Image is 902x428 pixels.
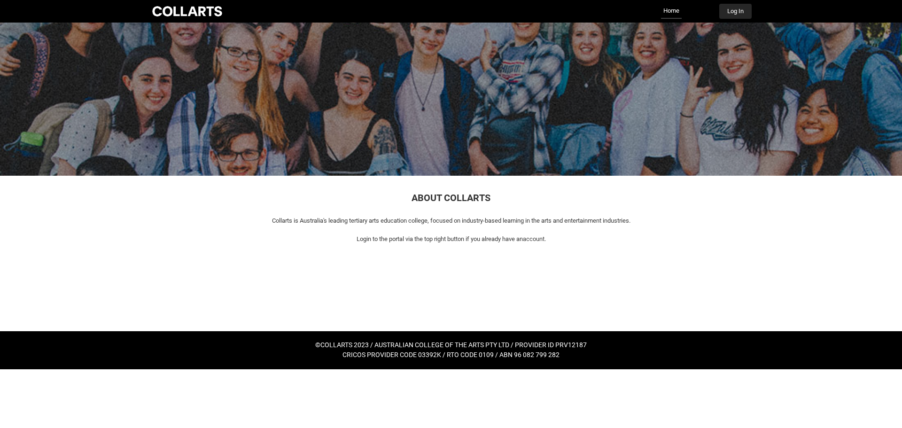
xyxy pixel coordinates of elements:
[523,235,546,242] span: account.
[412,192,490,203] span: ABOUT COLLARTS
[661,4,682,19] a: Home
[719,4,752,19] button: Log In
[156,216,746,226] p: Collarts is Australia's leading tertiary arts education college, focused on industry-based learni...
[156,234,746,244] p: Login to the portal via the top right button if you already have an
